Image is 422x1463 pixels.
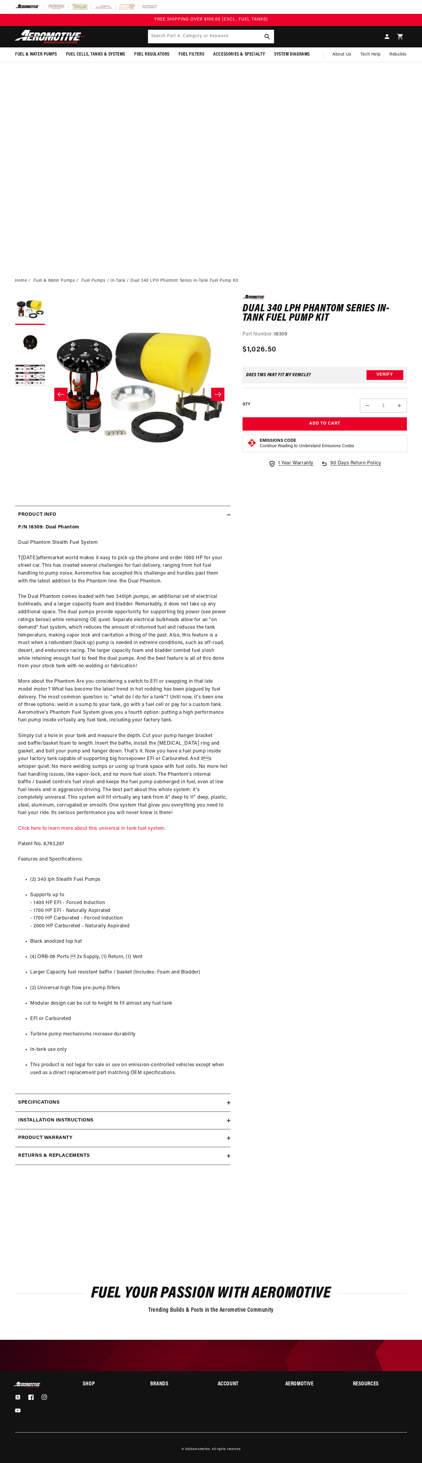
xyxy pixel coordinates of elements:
button: Load image 2 in gallery view [15,328,45,358]
span: Accessories & Specialty [213,51,265,58]
a: Fuel & Water Pumps [33,278,75,284]
summary: Tech Help [356,47,385,62]
a: Fuel Pumps [81,278,106,284]
input: Search Part #, Category or Keyword [148,30,274,43]
summary: Fuel & Water Pumps [11,47,62,62]
div: Does This part fit My vehicle? [246,373,311,377]
summary: Shop [83,1382,137,1387]
span: Trending Builds & Posts in the Aeromotive Community [148,1307,274,1313]
img: Aeromotive [13,30,88,44]
summary: Accessories & Specialty [209,47,270,62]
li: Larger Capacity fuel resistant baffle / basket (Includes: Foam and Bladder) [30,969,227,977]
summary: Product Info [15,506,230,524]
h2: Installation Instructions [18,1117,94,1125]
summary: Product warranty [15,1129,230,1147]
span: 90 Days Return Policy [330,460,381,473]
li: (2) Universal high flow pre-pump filters [30,984,227,992]
li: In-tank use only [30,1046,227,1054]
li: Dual 340 LPH Phantom Series In-Tank Fuel Pump Kit [130,278,238,284]
summary: Returns & replacements [15,1147,230,1165]
button: Load image 1 in gallery view [15,295,45,325]
summary: Rebuilds [385,47,411,62]
li: Black anodized top hat [30,938,227,946]
span: Fuel Filters [179,51,204,58]
h2: Returns & replacements [18,1152,90,1160]
summary: Resources [353,1382,407,1387]
summary: Installation Instructions [15,1112,230,1129]
div: Part Number: [243,331,407,338]
summary: Specifications [15,1094,230,1112]
button: Verify [366,370,403,380]
span: Tech Help [360,51,380,58]
li: Modular design can be cut to height to fit almost any fuel tank [30,1000,227,1008]
span: $1,026.50 [243,344,276,355]
h1: Dual 340 LPH Phantom Series In-Tank Fuel Pump Kit [243,304,407,323]
p: Continue Reading to Understand Emissions Codes [260,444,354,449]
li: EFI or Carbureted [30,1015,227,1023]
button: Emissions CodeContinue Reading to Understand Emissions Codes [260,438,354,449]
img: Aeromotive [13,1382,43,1388]
summary: Brands [150,1382,204,1387]
summary: Account [218,1382,272,1387]
li: (2) 340 lph Stealth Fuel Pumps [30,876,227,884]
div: Dual Phantom Stealth Fuel System T[DATE]aftermarket world makes it easy to pick up the phone and ... [15,524,230,1085]
img: Emissions code [247,438,257,448]
a: Click here to learn more about this universal in tank fuel system. [18,826,166,831]
summary: Aeromotive [285,1382,339,1387]
strong: 18309 [274,332,287,337]
label: QTY [243,402,250,407]
span: 1 Year Warranty [278,460,313,467]
button: Slide left [54,388,68,401]
li: In-Tank [110,278,130,284]
summary: System Diagrams [270,47,314,62]
strong: P/N 18309: Dual Phantom [18,525,79,530]
a: 90 Days Return Policy [321,460,381,473]
summary: Fuel Cells, Tanks & Systems [62,47,130,62]
h2: Fuel Your Passion with Aeromotive [15,1286,407,1301]
button: Load image 3 in gallery view [15,361,45,391]
span: Fuel & Water Pumps [15,51,57,58]
h2: Product Info [18,511,56,519]
span: FREE SHIPPING OVER $109.00 (EXCL. FUEL TANKS) [154,17,268,22]
a: Aeromotive [192,1448,210,1451]
strong: Emissions Code [260,438,296,443]
media-gallery: Gallery Viewer [15,295,230,493]
h2: Product warranty [18,1134,73,1142]
span: Fuel Cells, Tanks & Systems [66,51,125,58]
li: This product is not legal for sale or use on emission-controlled vehicles except when used as a d... [30,1061,227,1077]
small: All rights reserved [212,1448,240,1451]
h2: Specifications [18,1099,59,1107]
nav: breadcrumbs [15,278,407,284]
span: About Us [332,52,351,57]
button: Add to Cart [243,417,407,431]
small: © 2025 . [182,1448,211,1451]
span: Rebuilds [389,51,407,58]
summary: Fuel Regulators [130,47,174,62]
summary: Fuel Filters [174,47,209,62]
li: Supports up to - 1400 HP EFI - Forced Induction - 1700 HP EFI - Naturally Aspirated - 1700 HP Car... [30,891,227,930]
li: Turbine pump mechanisms increase durability [30,1031,227,1038]
button: Search Part #, Category or Keyword [261,30,274,43]
li: (4) ORB-06 Ports  2x Supply, (1) Return, (1) Vent [30,953,227,961]
a: 1 Year Warranty [268,460,313,467]
a: Home [15,278,27,284]
span: Fuel Regulators [134,51,170,58]
button: Slide right [211,388,224,401]
span: System Diagrams [274,51,310,58]
a: About Us [328,47,356,62]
